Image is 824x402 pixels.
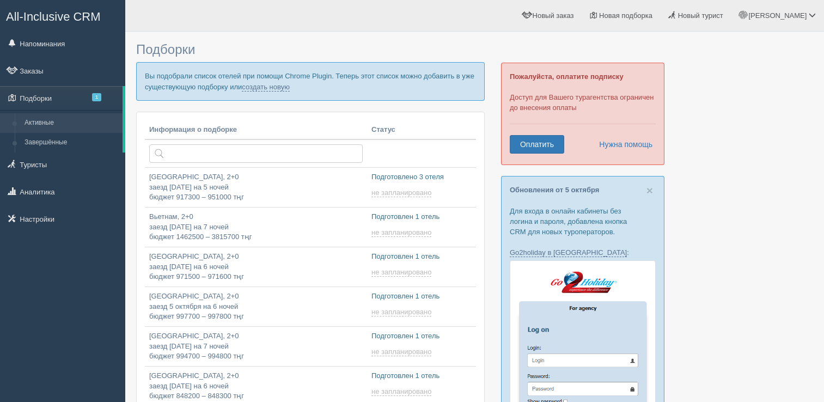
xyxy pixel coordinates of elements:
[599,11,652,20] span: Новая подборка
[371,268,431,277] span: не запланировано
[533,11,574,20] span: Новый заказ
[371,308,431,316] span: не запланировано
[242,83,290,92] a: создать новую
[20,133,123,153] a: Завершённые
[646,185,653,196] button: Close
[371,252,472,262] p: Подготовлен 1 отель
[149,331,363,362] p: [GEOGRAPHIC_DATA], 2+0 заезд [DATE] на 7 ночей бюджет 994700 – 994800 тңг
[20,113,123,133] a: Активные
[371,371,472,381] p: Подготовлен 1 отель
[371,212,472,222] p: Подготовлен 1 отель
[371,331,472,342] p: Подготовлен 1 отель
[145,208,367,247] a: Вьетнам, 2+0заезд [DATE] на 7 ночейбюджет 1462500 – 3815700 тңг
[149,172,363,203] p: [GEOGRAPHIC_DATA], 2+0 заезд [DATE] на 5 ночей бюджет 917300 – 951000 тңг
[510,247,656,258] p: :
[149,144,363,163] input: Поиск по стране или туристу
[145,168,367,207] a: [GEOGRAPHIC_DATA], 2+0заезд [DATE] на 5 ночейбюджет 917300 – 951000 тңг
[501,63,664,165] div: Доступ для Вашего турагентства ограничен до внесения оплаты
[371,387,431,396] span: не запланировано
[678,11,723,20] span: Новый турист
[149,252,363,282] p: [GEOGRAPHIC_DATA], 2+0 заезд [DATE] на 6 ночей бюджет 971500 – 971600 тңг
[145,120,367,140] th: Информация о подборке
[748,11,807,20] span: [PERSON_NAME]
[371,172,472,182] p: Подготовлено 3 отеля
[367,120,476,140] th: Статус
[592,135,653,154] a: Нужна помощь
[510,206,656,237] p: Для входа в онлайн кабинеты без логина и пароля, добавлена кнопка CRM для новых туроператоров.
[371,387,434,396] a: не запланировано
[371,348,434,356] a: не запланировано
[1,1,125,31] a: All-Inclusive CRM
[149,212,363,242] p: Вьетнам, 2+0 заезд [DATE] на 7 ночей бюджет 1462500 – 3815700 тңг
[371,268,434,277] a: не запланировано
[145,247,367,287] a: [GEOGRAPHIC_DATA], 2+0заезд [DATE] на 6 ночейбюджет 971500 – 971600 тңг
[6,10,101,23] span: All-Inclusive CRM
[371,188,431,197] span: не запланировано
[149,291,363,322] p: [GEOGRAPHIC_DATA], 2+0 заезд 5 октября на 6 ночей бюджет 997700 – 997800 тңг
[371,308,434,316] a: не запланировано
[371,228,431,237] span: не запланировано
[371,348,431,356] span: не запланировано
[371,228,434,237] a: не запланировано
[510,248,627,257] a: Go2holiday в [GEOGRAPHIC_DATA]
[371,188,434,197] a: не запланировано
[510,186,599,194] a: Обновления от 5 октября
[145,327,367,366] a: [GEOGRAPHIC_DATA], 2+0заезд [DATE] на 7 ночейбюджет 994700 – 994800 тңг
[92,93,101,101] span: 1
[136,42,195,57] span: Подборки
[371,291,472,302] p: Подготовлен 1 отель
[646,184,653,197] span: ×
[145,287,367,326] a: [GEOGRAPHIC_DATA], 2+0заезд 5 октября на 6 ночейбюджет 997700 – 997800 тңг
[510,72,624,81] b: Пожалуйста, оплатите подписку
[149,371,363,401] p: [GEOGRAPHIC_DATA], 2+0 заезд [DATE] на 6 ночей бюджет 848200 – 848300 тңг
[136,62,485,100] p: Вы подобрали список отелей при помощи Chrome Plugin. Теперь этот список можно добавить в уже суще...
[510,135,564,154] a: Оплатить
